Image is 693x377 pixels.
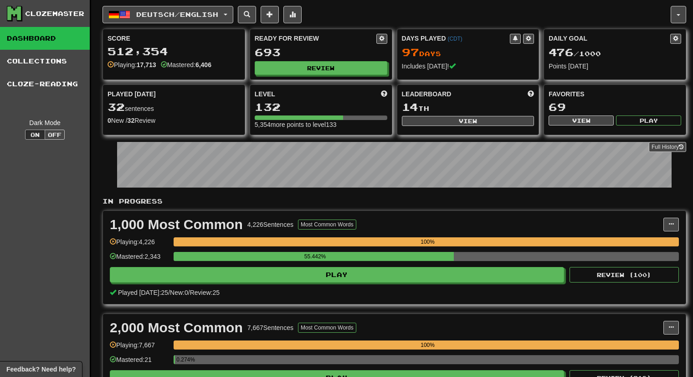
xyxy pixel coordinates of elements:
div: New / Review [108,116,240,125]
span: New: 0 [170,289,188,296]
button: Most Common Words [298,220,356,230]
div: Playing: 7,667 [110,340,169,356]
button: Review (100) [570,267,679,283]
div: Playing: 4,226 [110,237,169,252]
span: / [188,289,190,296]
div: th [402,101,534,113]
div: 512,354 [108,46,240,57]
strong: 32 [128,117,135,124]
button: Deutsch/English [103,6,233,23]
div: Ready for Review [255,34,376,43]
span: Open feedback widget [6,365,76,374]
span: Review: 25 [190,289,220,296]
div: Favorites [549,89,681,99]
div: Playing: [108,60,156,69]
span: 14 [402,100,418,113]
button: Add sentence to collection [261,6,279,23]
button: More stats [283,6,302,23]
button: Review [255,61,387,75]
span: 32 [108,100,125,113]
button: Off [45,130,65,140]
div: sentences [108,101,240,113]
div: Dark Mode [7,118,83,127]
div: 5,354 more points to level 133 [255,120,387,129]
strong: 17,713 [137,61,156,68]
span: Level [255,89,275,99]
a: (CDT) [447,36,462,42]
a: Full History [649,142,686,152]
div: Mastered: 2,343 [110,252,169,267]
span: Deutsch / English [136,10,218,18]
p: In Progress [103,197,686,206]
strong: 0 [108,117,111,124]
span: / [168,289,170,296]
span: Played [DATE] [108,89,156,99]
div: 132 [255,101,387,113]
button: Most Common Words [298,323,356,333]
button: View [402,116,534,126]
span: 476 [549,46,574,58]
span: Score more points to level up [381,89,387,99]
div: Mastered: [161,60,211,69]
div: 55.442% [176,252,454,261]
div: 4,226 Sentences [247,220,293,229]
div: 7,667 Sentences [247,323,293,332]
span: / 1000 [549,50,601,58]
strong: 6,406 [195,61,211,68]
button: On [25,130,45,140]
span: Played [DATE]: 25 [118,289,168,296]
button: Play [110,267,564,283]
div: 2,000 Most Common [110,321,243,335]
div: Daily Goal [549,34,670,44]
div: Points [DATE] [549,62,681,71]
button: Search sentences [238,6,256,23]
div: 100% [176,237,679,246]
span: Leaderboard [402,89,452,99]
span: This week in points, UTC [528,89,534,99]
div: 69 [549,101,681,113]
div: 693 [255,47,387,58]
span: 97 [402,46,419,58]
div: Clozemaster [25,9,84,18]
button: Play [616,115,681,126]
div: 100% [176,340,679,350]
div: Score [108,34,240,43]
div: Includes [DATE]! [402,62,534,71]
button: View [549,115,614,126]
div: Mastered: 21 [110,355,169,370]
div: Days Played [402,34,510,43]
div: Day s [402,47,534,58]
div: 1,000 Most Common [110,218,243,231]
